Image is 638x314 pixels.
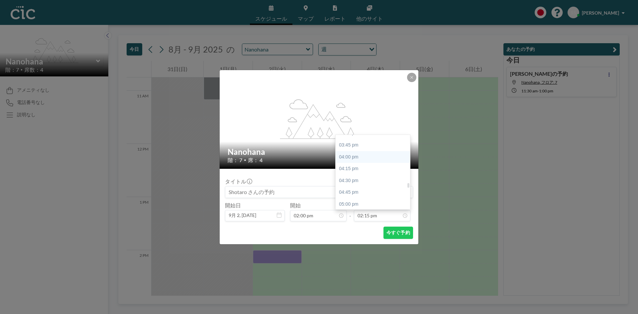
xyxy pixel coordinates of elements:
[248,157,263,163] span: 席： 4
[336,151,413,163] div: 04:00 pm
[383,227,413,239] button: 今すぐ予約
[290,202,301,209] label: 開始
[336,163,413,175] div: 04:15 pm
[228,157,242,163] span: 階： 7
[225,178,252,185] label: タイトル
[280,99,359,139] g: flex-grow: 1.2;
[349,204,351,219] span: -
[336,175,413,187] div: 04:30 pm
[225,202,241,209] label: 開始日
[228,147,411,157] h2: Nanohana
[336,198,413,210] div: 05:00 pm
[244,157,246,162] span: •
[225,186,413,198] input: Shotaro さんの予約
[336,186,413,198] div: 04:45 pm
[336,139,413,151] div: 03:45 pm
